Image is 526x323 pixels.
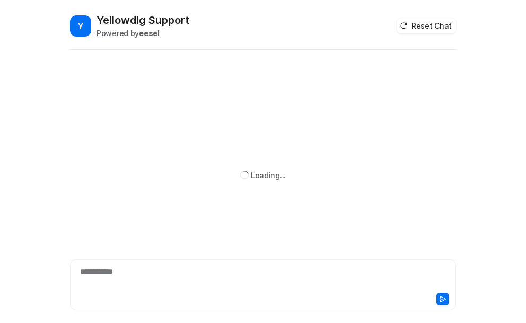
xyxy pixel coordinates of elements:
div: Powered by [97,28,189,39]
b: eesel [139,29,160,38]
h2: Yellowdig Support [97,13,189,28]
button: Reset Chat [397,18,456,33]
span: Y [70,15,91,37]
div: Loading... [251,170,286,181]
